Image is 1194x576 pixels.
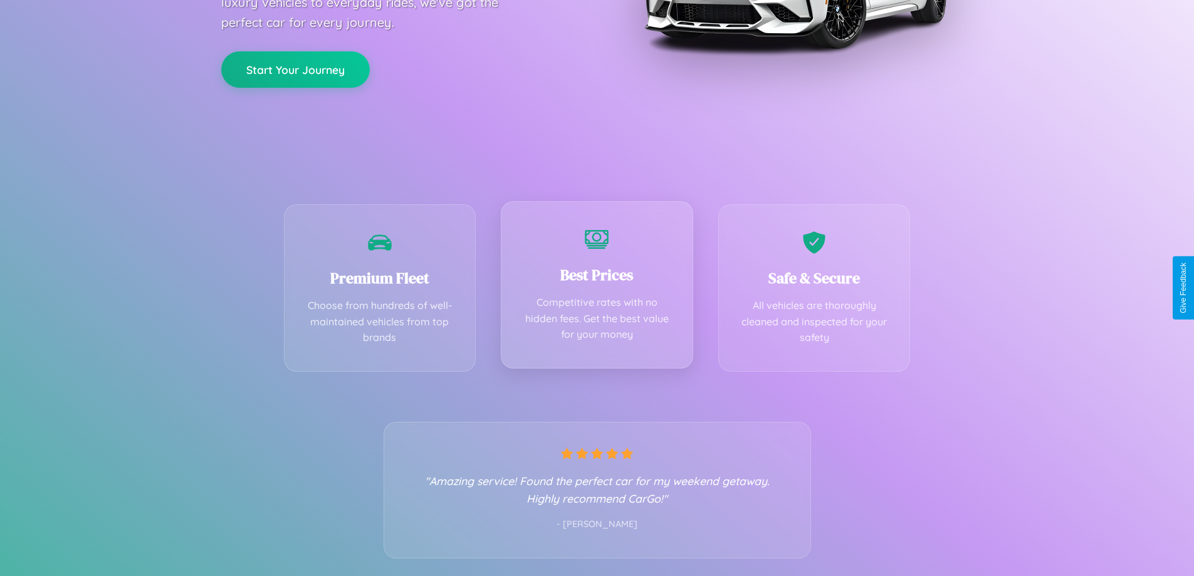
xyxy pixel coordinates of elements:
div: Give Feedback [1179,263,1188,313]
h3: Best Prices [520,264,674,285]
p: Choose from hundreds of well-maintained vehicles from top brands [303,298,457,346]
h3: Premium Fleet [303,268,457,288]
p: Competitive rates with no hidden fees. Get the best value for your money [520,295,674,343]
p: "Amazing service! Found the perfect car for my weekend getaway. Highly recommend CarGo!" [409,472,785,507]
p: - [PERSON_NAME] [409,516,785,533]
p: All vehicles are thoroughly cleaned and inspected for your safety [738,298,891,346]
h3: Safe & Secure [738,268,891,288]
button: Start Your Journey [221,51,370,88]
